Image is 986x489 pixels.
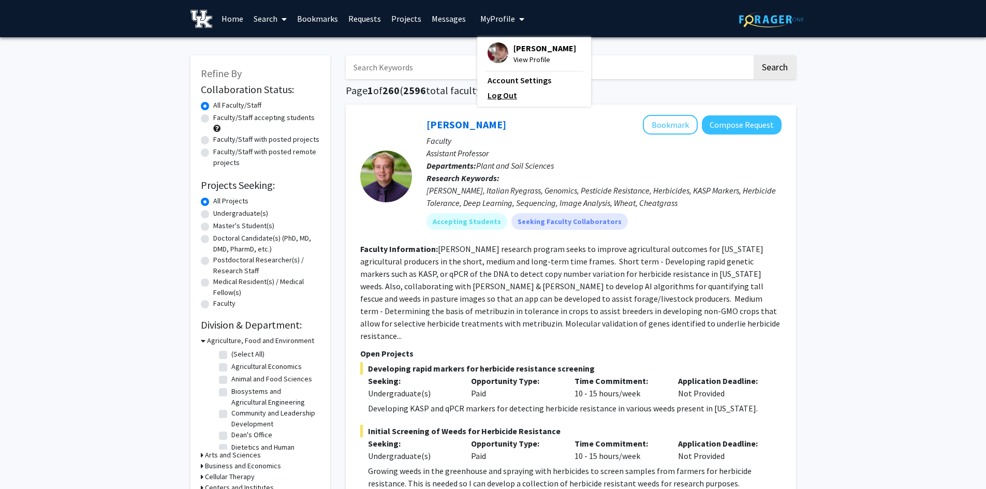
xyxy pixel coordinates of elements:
p: Open Projects [360,347,782,360]
span: Developing rapid markers for herbicide resistance screening [360,362,782,375]
div: Profile Picture[PERSON_NAME]View Profile [488,42,576,65]
img: ForagerOne Logo [739,11,804,27]
div: Not Provided [670,375,774,399]
p: Seeking: [368,437,456,450]
div: [PERSON_NAME], Italian Ryegrass, Genomics, Pesticide Resistance, Herbicides, KASP Markers, Herbic... [426,184,782,209]
h3: Cellular Therapy [205,471,255,482]
button: Search [754,55,796,79]
h3: Business and Economics [205,461,281,471]
div: 10 - 15 hours/week [567,437,670,462]
label: Medical Resident(s) / Medical Fellow(s) [213,276,320,298]
p: Developing KASP and qPCR markers for detecting herbicide resistance in various weeds present in [... [368,402,782,414]
a: Projects [386,1,426,37]
span: Refine By [201,67,242,80]
a: Search [248,1,292,37]
h3: Arts and Sciences [205,450,261,461]
div: Undergraduate(s) [368,450,456,462]
input: Search Keywords [346,55,752,79]
p: Opportunity Type: [471,437,559,450]
span: Plant and Soil Sciences [476,160,554,171]
span: [PERSON_NAME] [513,42,576,54]
span: 260 [382,84,400,97]
a: [PERSON_NAME] [426,118,506,131]
p: Opportunity Type: [471,375,559,387]
h2: Division & Department: [201,319,320,331]
label: Community and Leadership Development [231,408,317,429]
a: Log Out [488,89,581,101]
p: Application Deadline: [678,375,766,387]
p: Assistant Professor [426,147,782,159]
p: Application Deadline: [678,437,766,450]
div: Paid [463,375,567,399]
span: 2596 [403,84,426,97]
label: Faculty/Staff accepting students [213,112,315,123]
span: My Profile [480,13,515,24]
label: Faculty [213,298,236,309]
h1: Page of ( total faculty/staff results) [346,84,796,97]
img: Profile Picture [488,42,508,63]
mat-chip: Seeking Faculty Collaborators [511,213,628,230]
p: Faculty [426,135,782,147]
label: Undergraduate(s) [213,208,268,219]
label: Agricultural Economics [231,361,302,372]
div: 10 - 15 hours/week [567,375,670,399]
b: Faculty Information: [360,244,438,254]
fg-read-more: [PERSON_NAME] research program seeks to improve agricultural outcomes for [US_STATE] agricultural... [360,244,780,341]
label: Doctoral Candidate(s) (PhD, MD, DMD, PharmD, etc.) [213,233,320,255]
label: Dean's Office [231,429,272,440]
div: Undergraduate(s) [368,387,456,399]
button: Add Samuel Revolinski to Bookmarks [643,115,698,135]
a: Messages [426,1,471,37]
label: Master's Student(s) [213,220,274,231]
div: Paid [463,437,567,462]
label: Biosystems and Agricultural Engineering [231,386,317,408]
a: Home [216,1,248,37]
b: Departments: [426,160,476,171]
label: Postdoctoral Researcher(s) / Research Staff [213,255,320,276]
label: Faculty/Staff with posted remote projects [213,146,320,168]
a: Requests [343,1,386,37]
label: Dietetics and Human Nutrition [231,442,317,464]
a: Bookmarks [292,1,343,37]
label: (Select All) [231,349,264,360]
label: All Projects [213,196,248,206]
p: Time Commitment: [575,375,663,387]
span: Initial Screening of Weeds for Herbicide Resistance [360,425,782,437]
h3: Agriculture, Food and Environment [207,335,314,346]
p: Time Commitment: [575,437,663,450]
b: Research Keywords: [426,173,499,183]
a: Account Settings [488,74,581,86]
label: All Faculty/Staff [213,100,261,111]
label: Faculty/Staff with posted projects [213,134,319,145]
iframe: Chat [8,442,44,481]
span: 1 [367,84,373,97]
label: Animal and Food Sciences [231,374,312,384]
button: Compose Request to Samuel Revolinski [702,115,782,135]
h2: Projects Seeking: [201,179,320,191]
p: Seeking: [368,375,456,387]
h2: Collaboration Status: [201,83,320,96]
div: Not Provided [670,437,774,462]
span: View Profile [513,54,576,65]
img: University of Kentucky Logo [190,10,213,28]
mat-chip: Accepting Students [426,213,507,230]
